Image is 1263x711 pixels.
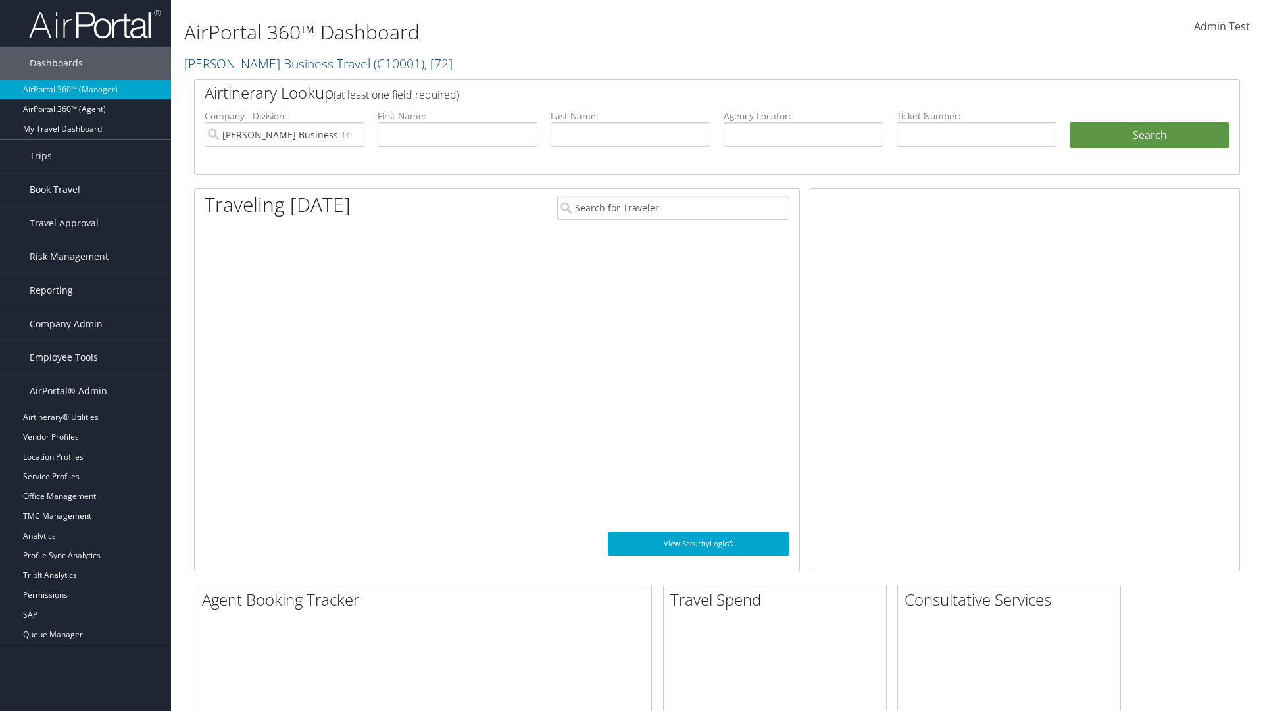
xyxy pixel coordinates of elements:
label: First Name: [378,109,537,122]
span: Admin Test [1194,19,1250,34]
span: Employee Tools [30,341,98,374]
span: (at least one field required) [334,88,459,102]
h2: Airtinerary Lookup [205,82,1143,104]
label: Agency Locator: [724,109,883,122]
h2: Consultative Services [904,589,1120,611]
span: , [ 72 ] [424,55,453,72]
h2: Travel Spend [670,589,886,611]
span: Reporting [30,274,73,307]
span: Travel Approval [30,207,99,240]
span: Risk Management [30,240,109,273]
span: Company Admin [30,307,103,340]
img: airportal-logo.png [29,9,161,39]
a: Admin Test [1194,7,1250,47]
a: [PERSON_NAME] Business Travel [184,55,453,72]
h1: Traveling [DATE] [205,191,351,219]
label: Company - Division: [205,109,364,122]
h2: Agent Booking Tracker [202,589,651,611]
button: Search [1070,122,1229,149]
span: Dashboards [30,47,83,80]
h1: AirPortal 360™ Dashboard [184,18,895,46]
a: View SecurityLogic® [608,532,789,556]
label: Last Name: [551,109,710,122]
span: Book Travel [30,173,80,206]
span: Trips [30,140,52,172]
label: Ticket Number: [897,109,1056,122]
span: AirPortal® Admin [30,375,107,408]
span: ( C10001 ) [374,55,424,72]
input: Search for Traveler [557,196,789,220]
